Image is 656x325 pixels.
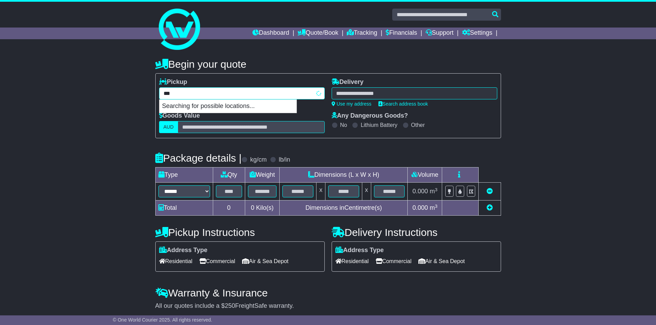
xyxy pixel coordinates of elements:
[155,58,501,70] h4: Begin your quote
[159,78,187,86] label: Pickup
[155,302,501,310] div: All our quotes include a $ FreightSafe warranty.
[213,167,245,183] td: Qty
[245,167,280,183] td: Weight
[335,247,384,254] label: Address Type
[426,28,454,39] a: Support
[361,122,397,128] label: Lithium Battery
[413,188,428,195] span: 0.000
[462,28,492,39] a: Settings
[418,256,465,267] span: Air & Sea Depot
[279,156,290,164] label: lb/in
[386,28,417,39] a: Financials
[376,256,412,267] span: Commercial
[487,188,493,195] a: Remove this item
[435,187,438,192] sup: 3
[242,256,289,267] span: Air & Sea Depot
[487,204,493,211] a: Add new item
[332,101,372,107] a: Use my address
[155,287,501,299] h4: Warranty & Insurance
[251,204,254,211] span: 0
[408,167,442,183] td: Volume
[280,201,408,216] td: Dimensions in Centimetre(s)
[252,28,289,39] a: Dashboard
[225,302,235,309] span: 250
[113,317,212,323] span: © One World Courier 2025. All rights reserved.
[245,201,280,216] td: Kilo(s)
[298,28,338,39] a: Quote/Book
[332,227,501,238] h4: Delivery Instructions
[332,78,364,86] label: Delivery
[155,201,213,216] td: Total
[280,167,408,183] td: Dimensions (L x W x H)
[430,204,438,211] span: m
[159,87,325,99] typeahead: Please provide city
[159,112,200,120] label: Goods Value
[155,152,242,164] h4: Package details |
[347,28,377,39] a: Tracking
[159,256,192,267] span: Residential
[413,204,428,211] span: 0.000
[199,256,235,267] span: Commercial
[213,201,245,216] td: 0
[159,121,178,133] label: AUD
[430,188,438,195] span: m
[332,112,408,120] label: Any Dangerous Goods?
[250,156,267,164] label: kg/cm
[316,183,325,201] td: x
[435,204,438,209] sup: 3
[155,227,325,238] h4: Pickup Instructions
[159,247,208,254] label: Address Type
[340,122,347,128] label: No
[411,122,425,128] label: Other
[335,256,369,267] span: Residential
[159,100,296,113] p: Searching for possible locations...
[155,167,213,183] td: Type
[362,183,371,201] td: x
[378,101,428,107] a: Search address book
